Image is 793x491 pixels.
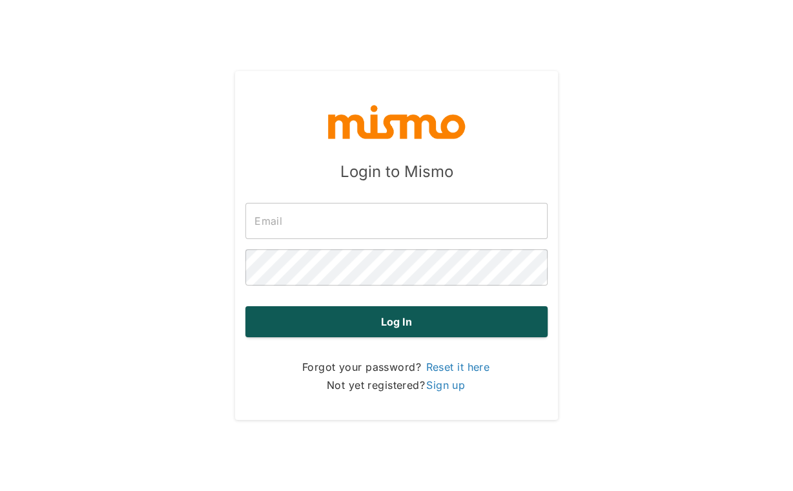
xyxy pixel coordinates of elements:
input: Email [245,203,548,239]
a: Sign up [425,377,466,393]
p: Forgot your password? [302,358,491,376]
p: Not yet registered? [327,376,466,394]
img: logo [325,102,468,141]
a: Reset it here [424,359,491,375]
button: Log in [245,306,548,337]
h5: Login to Mismo [340,162,453,182]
